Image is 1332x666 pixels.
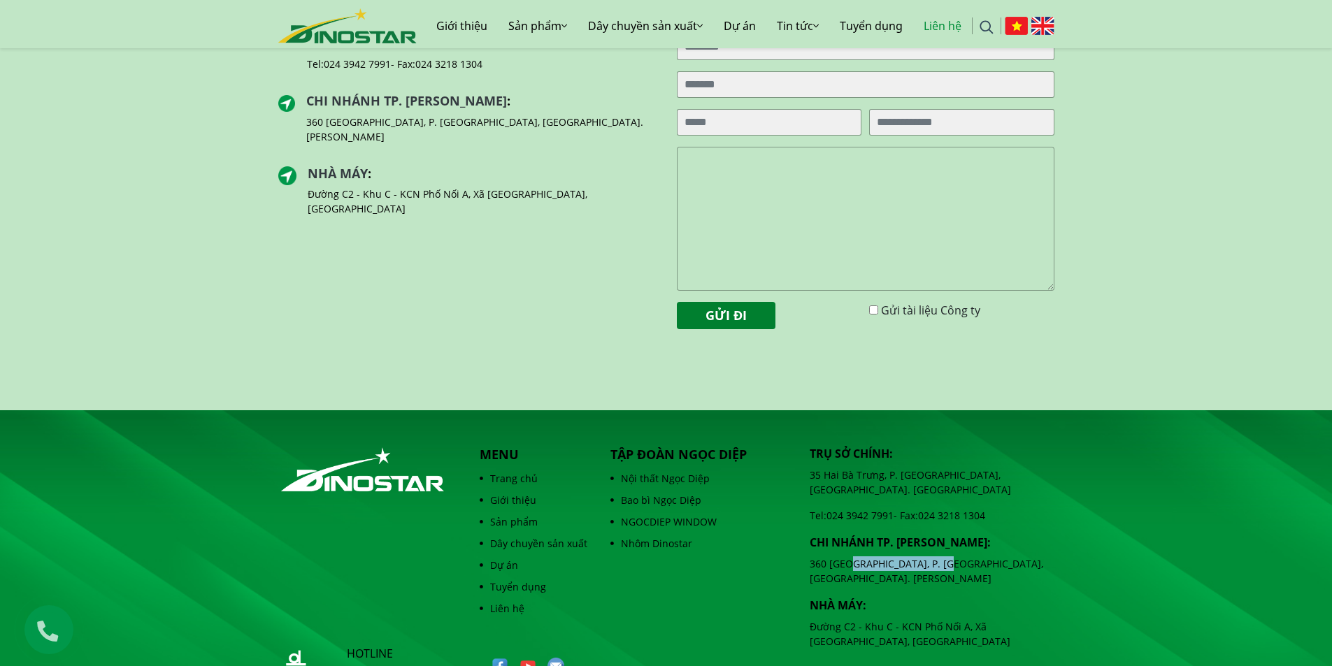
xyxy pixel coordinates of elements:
[810,534,1054,551] p: Chi nhánh TP. [PERSON_NAME]:
[610,536,789,551] a: Nhôm Dinostar
[480,579,587,594] a: Tuyển dụng
[480,445,587,464] p: Menu
[810,468,1054,497] p: 35 Hai Bà Trưng, P. [GEOGRAPHIC_DATA], [GEOGRAPHIC_DATA]. [GEOGRAPHIC_DATA]
[610,493,789,507] a: Bao bì Ngọc Diệp
[810,619,1054,649] p: Đường C2 - Khu C - KCN Phố Nối A, Xã [GEOGRAPHIC_DATA], [GEOGRAPHIC_DATA]
[578,3,713,48] a: Dây chuyền sản xuất
[306,115,656,144] p: 360 [GEOGRAPHIC_DATA], P. [GEOGRAPHIC_DATA], [GEOGRAPHIC_DATA]. [PERSON_NAME]
[480,493,587,507] a: Giới thiệu
[307,57,655,71] p: Tel: - Fax:
[347,645,431,662] p: hotline
[480,514,587,529] a: Sản phẩm
[306,94,656,109] h2: :
[278,166,297,185] img: directer
[480,536,587,551] a: Dây chuyền sản xuất
[810,556,1054,586] p: 360 [GEOGRAPHIC_DATA], P. [GEOGRAPHIC_DATA], [GEOGRAPHIC_DATA]. [PERSON_NAME]
[415,57,482,71] a: 024 3218 1304
[308,165,368,182] a: Nhà máy
[278,445,447,494] img: logo_footer
[308,166,655,182] h2: :
[480,558,587,572] a: Dự án
[498,3,578,48] a: Sản phẩm
[308,187,655,216] p: Đường C2 - Khu C - KCN Phố Nối A, Xã [GEOGRAPHIC_DATA], [GEOGRAPHIC_DATA]
[306,92,507,109] a: Chi nhánh TP. [PERSON_NAME]
[913,3,972,48] a: Liên hệ
[810,508,1054,523] p: Tel: - Fax:
[426,3,498,48] a: Giới thiệu
[980,20,994,34] img: search
[713,3,766,48] a: Dự án
[810,445,1054,462] p: Trụ sở chính:
[324,57,391,71] a: 024 3942 7991
[881,302,980,319] label: Gửi tài liệu Công ty
[480,471,587,486] a: Trang chủ
[829,3,913,48] a: Tuyển dụng
[1005,17,1028,35] img: Tiếng Việt
[278,95,295,112] img: directer
[610,471,789,486] a: Nội thất Ngọc Diệp
[826,509,894,522] a: 024 3942 7991
[480,601,587,616] a: Liên hệ
[610,445,789,464] p: Tập đoàn Ngọc Diệp
[278,8,417,43] img: logo
[918,509,985,522] a: 024 3218 1304
[1031,17,1054,35] img: English
[610,514,789,529] a: NGOCDIEP WINDOW
[810,597,1054,614] p: Nhà máy:
[766,3,829,48] a: Tin tức
[677,302,775,329] button: Gửi đi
